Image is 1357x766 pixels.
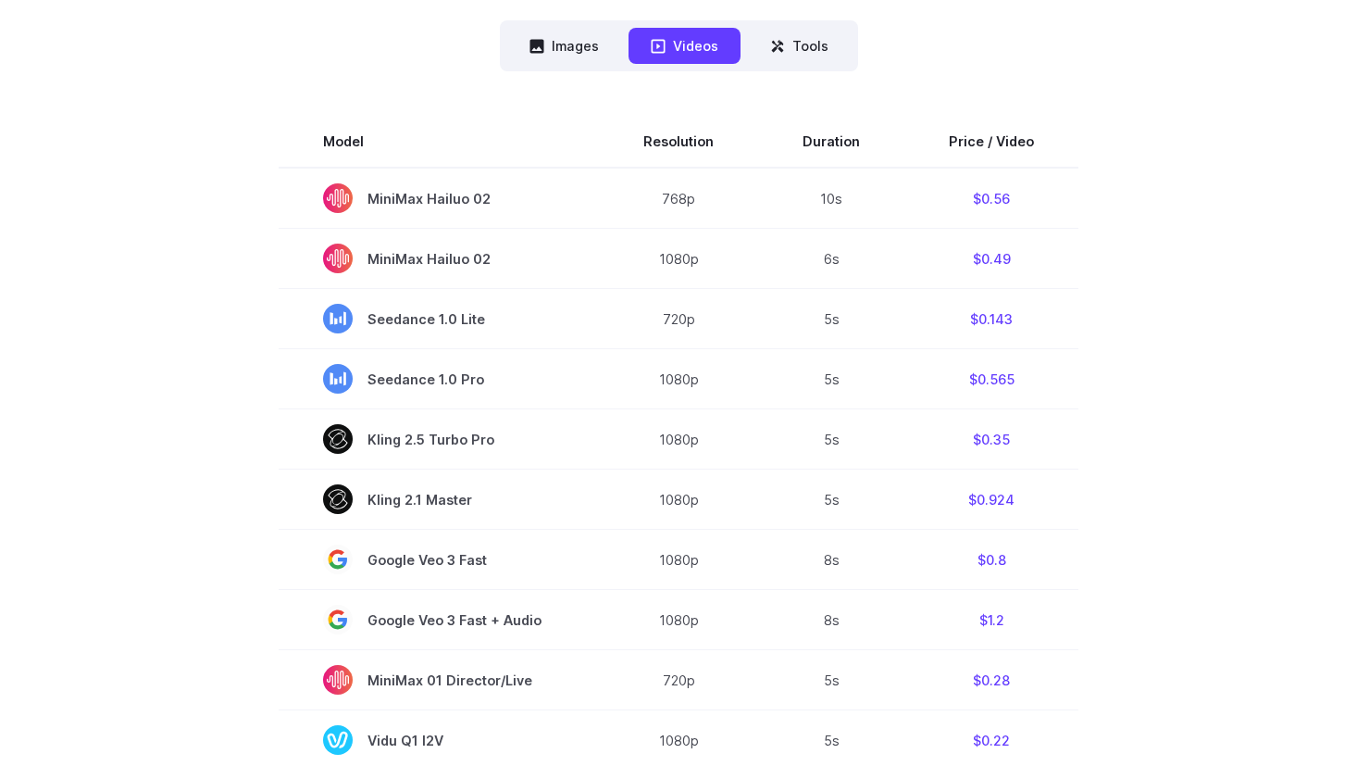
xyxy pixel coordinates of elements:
td: 1080p [599,530,758,590]
td: 768p [599,168,758,229]
button: Tools [748,28,851,64]
th: Resolution [599,116,758,168]
td: 5s [758,349,904,409]
td: $0.565 [904,349,1078,409]
th: Price / Video [904,116,1078,168]
td: $0.924 [904,470,1078,530]
td: 5s [758,289,904,349]
th: Duration [758,116,904,168]
button: Videos [629,28,741,64]
span: Seedance 1.0 Pro [323,364,554,394]
span: Google Veo 3 Fast + Audio [323,605,554,634]
td: 8s [758,590,904,650]
span: Vidu Q1 I2V [323,725,554,755]
td: $0.35 [904,409,1078,470]
th: Model [279,116,599,168]
td: 5s [758,650,904,710]
span: Google Veo 3 Fast [323,545,554,574]
span: MiniMax Hailuo 02 [323,183,554,213]
td: $1.2 [904,590,1078,650]
td: $0.49 [904,229,1078,289]
td: 1080p [599,229,758,289]
td: 720p [599,650,758,710]
td: 5s [758,409,904,470]
td: $0.56 [904,168,1078,229]
td: $0.28 [904,650,1078,710]
td: 1080p [599,470,758,530]
td: 8s [758,530,904,590]
td: $0.143 [904,289,1078,349]
td: $0.8 [904,530,1078,590]
td: 10s [758,168,904,229]
td: 1080p [599,349,758,409]
span: MiniMax 01 Director/Live [323,665,554,695]
span: Seedance 1.0 Lite [323,304,554,333]
td: 5s [758,470,904,530]
span: Kling 2.5 Turbo Pro [323,424,554,454]
span: Kling 2.1 Master [323,484,554,514]
td: 1080p [599,409,758,470]
td: 6s [758,229,904,289]
span: MiniMax Hailuo 02 [323,244,554,273]
button: Images [507,28,621,64]
td: 1080p [599,590,758,650]
td: 720p [599,289,758,349]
